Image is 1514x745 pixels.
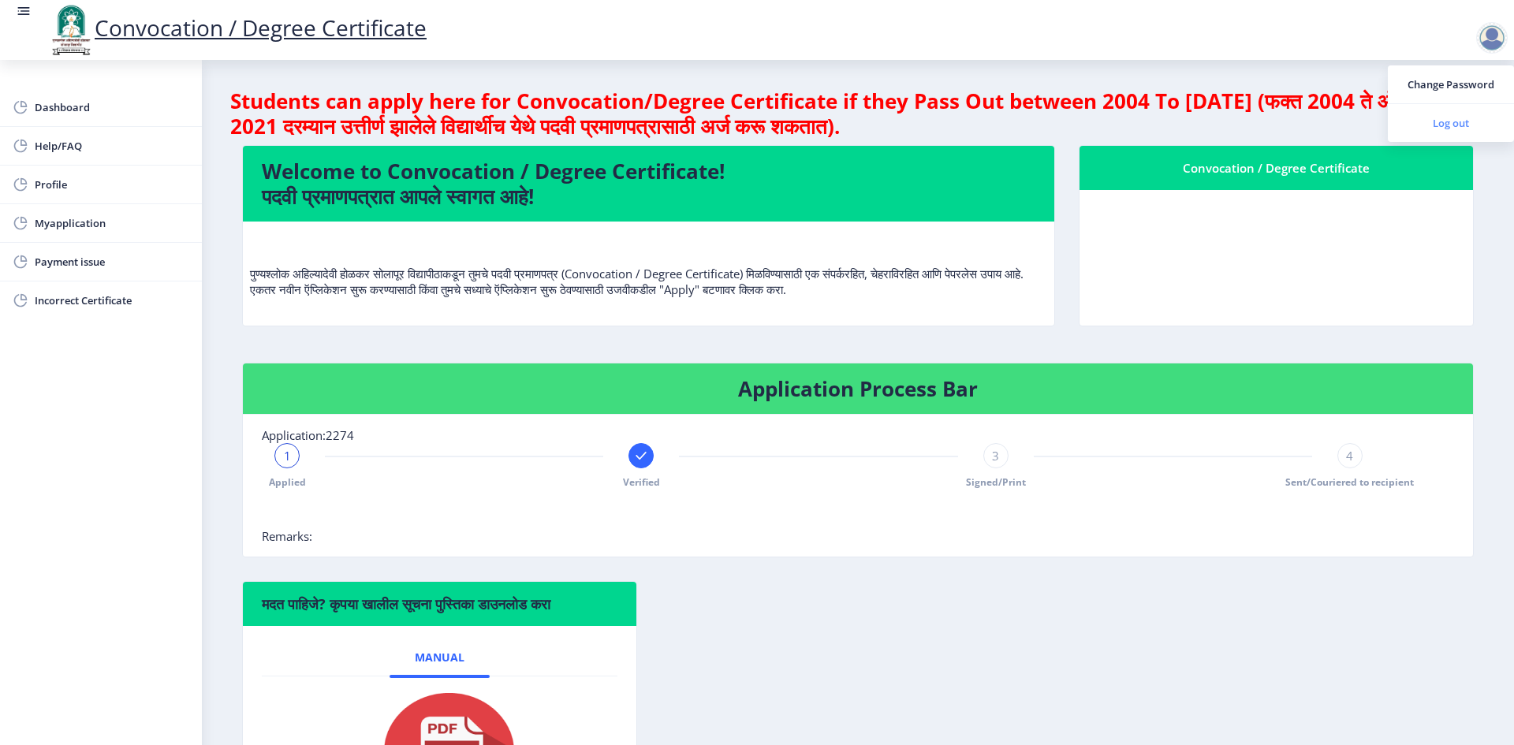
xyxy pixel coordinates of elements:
[1388,104,1514,142] a: Log out
[250,234,1047,297] p: पुण्यश्लोक अहिल्यादेवी होळकर सोलापूर विद्यापीठाकडून तुमचे पदवी प्रमाणपत्र (Convocation / Degree C...
[1285,475,1414,489] span: Sent/Couriered to recipient
[966,475,1026,489] span: Signed/Print
[35,252,189,271] span: Payment issue
[35,175,189,194] span: Profile
[1400,75,1501,94] span: Change Password
[269,475,306,489] span: Applied
[47,3,95,57] img: logo
[35,291,189,310] span: Incorrect Certificate
[390,639,490,676] a: Manual
[415,651,464,664] span: Manual
[992,448,999,464] span: 3
[623,475,660,489] span: Verified
[1098,158,1454,177] div: Convocation / Degree Certificate
[262,594,617,613] h6: मदत पाहिजे? कृपया खालील सूचना पुस्तिका डाउनलोड करा
[1400,114,1501,132] span: Log out
[35,98,189,117] span: Dashboard
[262,376,1454,401] h4: Application Process Bar
[230,88,1486,139] h4: Students can apply here for Convocation/Degree Certificate if they Pass Out between 2004 To [DATE...
[35,136,189,155] span: Help/FAQ
[1388,65,1514,103] a: Change Password
[284,448,291,464] span: 1
[47,13,427,43] a: Convocation / Degree Certificate
[35,214,189,233] span: Myapplication
[1346,448,1353,464] span: 4
[262,528,312,544] span: Remarks:
[262,158,1035,209] h4: Welcome to Convocation / Degree Certificate! पदवी प्रमाणपत्रात आपले स्वागत आहे!
[262,427,354,443] span: Application:2274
